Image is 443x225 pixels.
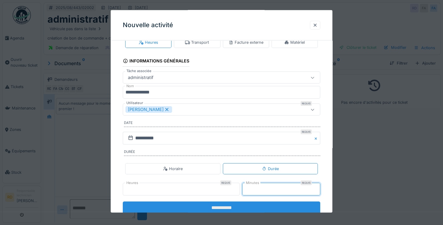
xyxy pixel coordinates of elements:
[163,166,183,171] div: Horaire
[125,68,153,74] label: Tâche associée
[284,40,305,45] div: Matériel
[124,149,320,156] label: Durée
[185,40,209,45] div: Transport
[123,21,173,29] h3: Nouvelle activité
[124,120,320,127] label: Date
[125,100,144,106] label: Utilisateur
[125,106,172,113] div: [PERSON_NAME]
[125,74,156,81] div: administratif
[220,180,231,185] div: Requis
[314,132,320,144] button: Close
[229,40,263,45] div: Facture externe
[125,84,135,89] label: Nom
[301,129,312,134] div: Requis
[245,180,260,185] label: Minutes
[301,101,312,106] div: Requis
[301,180,312,185] div: Requis
[125,180,139,185] label: Heures
[139,40,158,45] div: Heures
[123,56,189,67] div: Informations générales
[262,166,279,171] div: Durée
